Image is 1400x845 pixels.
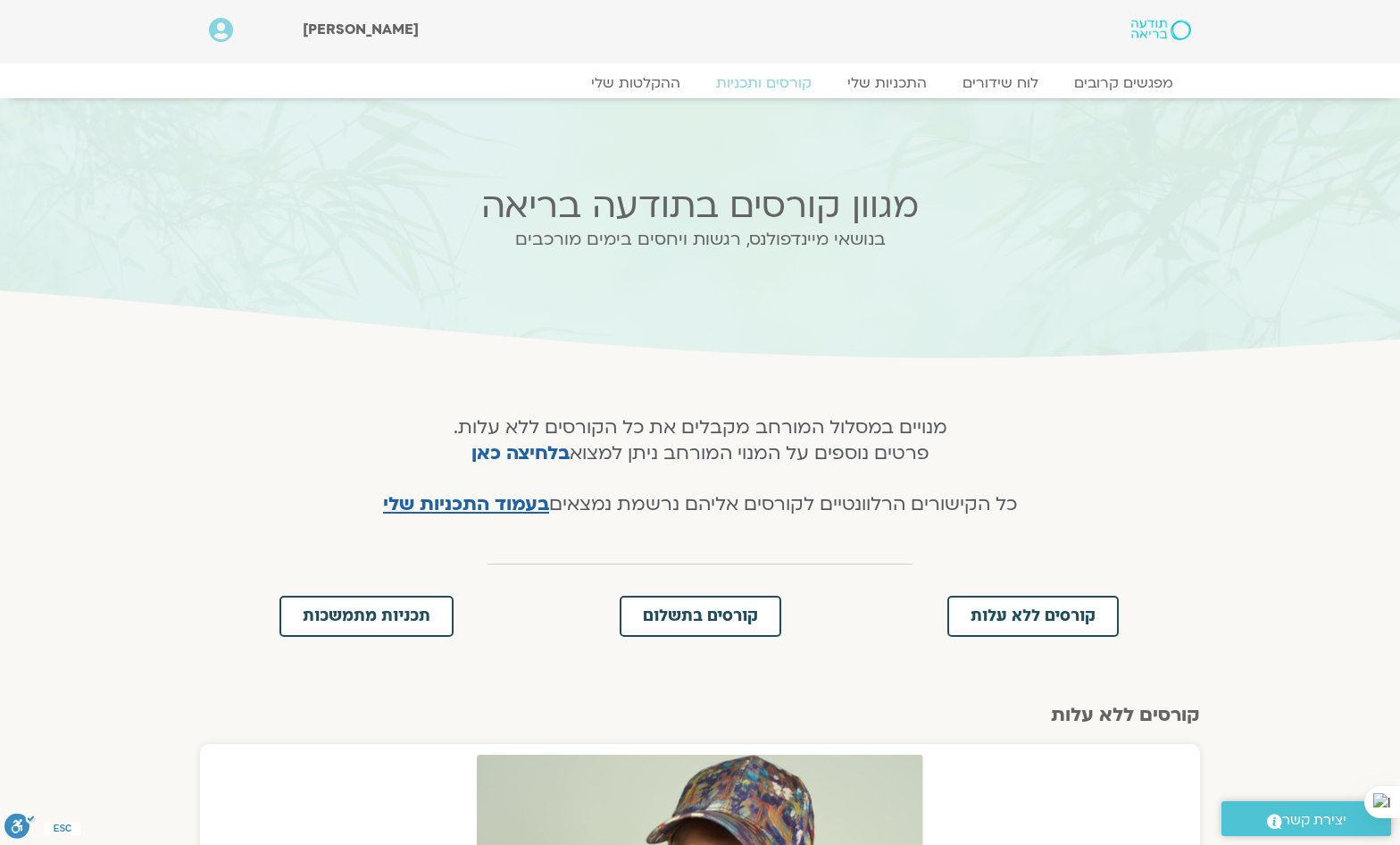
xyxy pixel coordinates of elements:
a: בעמוד התכניות שלי [383,491,549,517]
a: קורסים ותכניות [698,74,829,92]
a: התכניות שלי [829,74,945,92]
h4: מנויים במסלול המורחב מקבלים את כל הקורסים ללא עלות. פרטים נוספים על המנוי המורחב ניתן למצוא כל הק... [362,415,1038,518]
a: ההקלטות שלי [573,74,698,92]
h2: בנושאי מיינדפולנס, רגשות ויחסים בימים מורכבים [350,230,1050,249]
span: [PERSON_NAME] [303,20,419,39]
a: לוח שידורים [945,74,1056,92]
span: קורסים בתשלום [643,608,758,624]
a: יצירת קשר [1221,801,1391,836]
span: קורסים ללא עלות [971,608,1096,624]
a: מפגשים קרובים [1056,74,1191,92]
h2: מגוון קורסים בתודעה בריאה [350,186,1050,226]
a: בלחיצה כאן [471,440,570,466]
a: קורסים ללא עלות [947,596,1119,637]
a: קורסים בתשלום [620,596,781,637]
nav: Menu [209,74,1191,92]
h2: קורסים ללא עלות [200,705,1200,726]
span: יצירת קשר [1282,808,1346,832]
a: תכניות מתמשכות [279,596,454,637]
span: תכניות מתמשכות [303,608,430,624]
